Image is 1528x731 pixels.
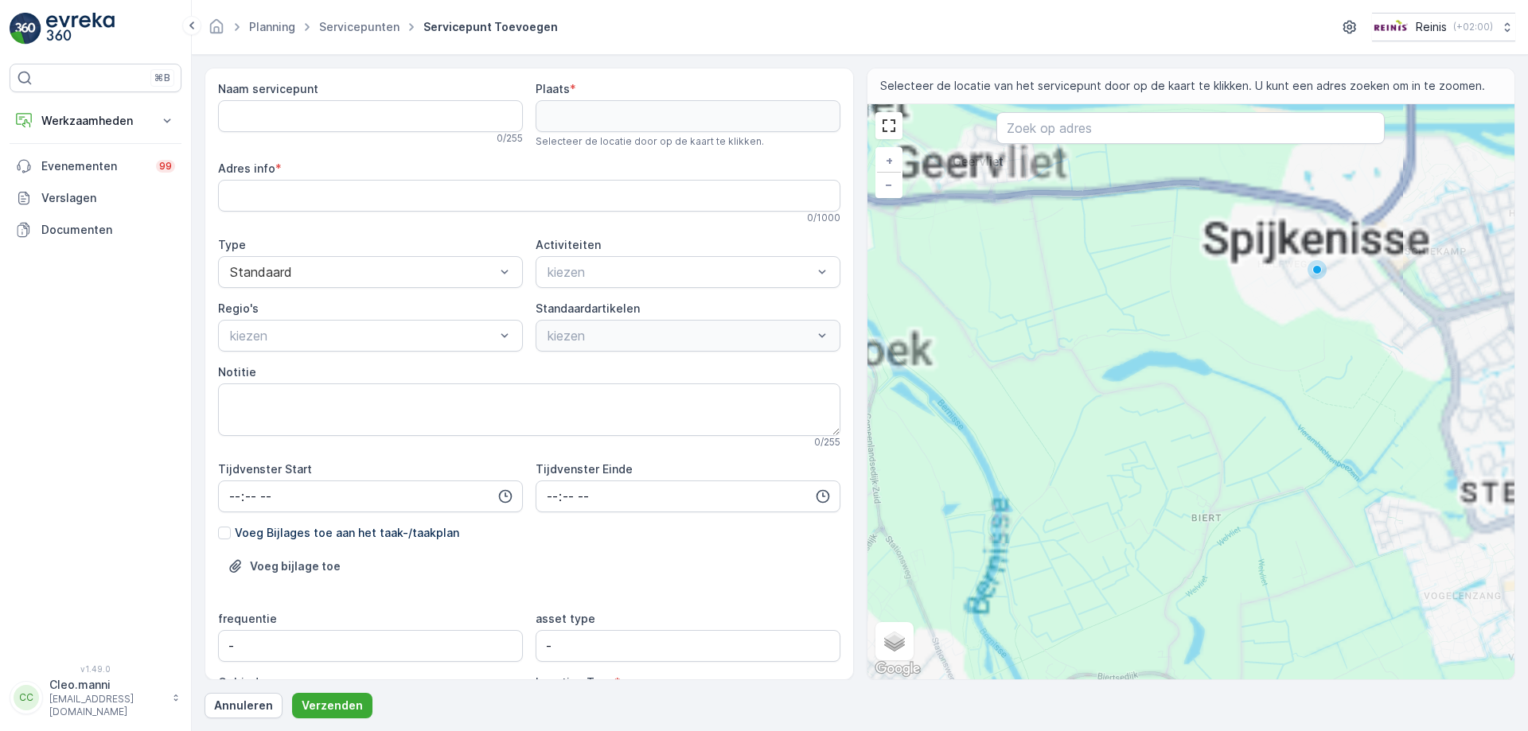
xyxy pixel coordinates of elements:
[871,659,924,679] a: Dit gebied openen in Google Maps (er wordt een nieuw venster geopend)
[218,82,318,95] label: Naam servicepunt
[536,612,595,625] label: asset type
[10,182,181,214] a: Verslagen
[1416,19,1447,35] p: Reinis
[877,173,901,196] a: Uitzoomen
[497,132,523,145] p: 0 / 255
[41,222,175,238] p: Documenten
[10,13,41,45] img: logo
[41,158,146,174] p: Evenementen
[49,677,164,693] p: Cleo.manni
[536,462,633,476] label: Tijdvenster Einde
[536,238,601,251] label: Activiteiten
[814,436,840,449] p: 0 / 255
[218,554,350,579] button: Bestand uploaden
[1372,13,1515,41] button: Reinis(+02:00)
[205,693,283,718] button: Annuleren
[302,698,363,714] p: Verzenden
[877,114,901,138] a: View Fullscreen
[10,677,181,718] button: CCCleo.manni[EMAIL_ADDRESS][DOMAIN_NAME]
[49,693,164,718] p: [EMAIL_ADDRESS][DOMAIN_NAME]
[877,624,912,659] a: Layers
[10,150,181,182] a: Evenementen99
[536,301,640,315] label: Standaardartikelen
[420,19,561,35] span: Servicepunt toevoegen
[536,135,764,148] span: Selecteer de locatie door op de kaart te klikken.
[46,13,115,45] img: logo_light-DOdMpM7g.png
[218,675,259,689] label: Gebied
[154,72,170,84] p: ⌘B
[886,154,893,167] span: +
[218,365,256,379] label: Notitie
[41,113,150,129] p: Werkzaamheden
[208,24,225,37] a: Startpagina
[230,326,495,345] p: kiezen
[548,262,813,282] p: kiezen
[10,105,181,137] button: Werkzaamheden
[14,685,39,710] div: CC
[807,212,840,224] p: 0 / 1000
[880,78,1485,94] span: Selecteer de locatie van het servicepunt door op de kaart te klikken. U kunt een adres zoeken om ...
[319,20,400,33] a: Servicepunten
[235,525,459,541] p: Voeg Bijlages toe aan het taak-/taakplan
[536,82,570,95] label: Plaats
[1453,21,1493,33] p: ( +02:00 )
[214,698,273,714] p: Annuleren
[250,558,341,574] p: Voeg bijlage toe
[10,664,181,674] span: v 1.49.0
[218,161,275,175] label: Adres info
[871,659,924,679] img: Google
[877,149,901,173] a: In zoomen
[10,214,181,246] a: Documenten
[1372,18,1409,36] img: Reinis-Logo-Vrijstaand_Tekengebied-1-copy2_aBO4n7j.png
[218,301,259,315] label: Regio's
[292,693,372,718] button: Verzenden
[159,160,172,173] p: 99
[218,238,246,251] label: Type
[218,462,312,476] label: Tijdvenster Start
[249,20,295,33] a: Planning
[536,675,614,689] label: Location Type
[41,190,175,206] p: Verslagen
[885,177,893,191] span: −
[996,112,1385,144] input: Zoek op adres
[218,612,277,625] label: frequentie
